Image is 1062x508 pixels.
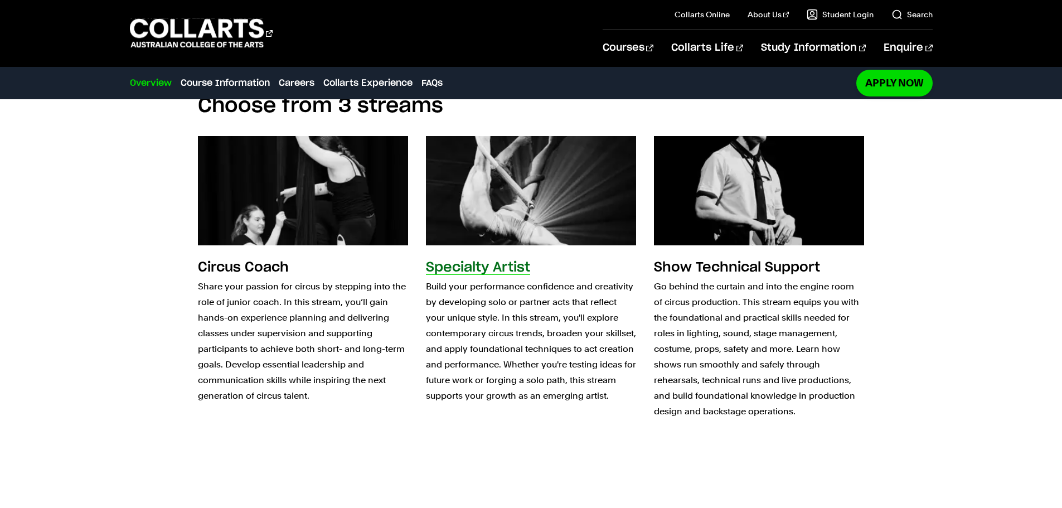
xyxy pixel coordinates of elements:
[279,76,314,90] a: Careers
[198,94,864,118] h2: Choose from 3 streams
[748,9,789,20] a: About Us
[130,76,172,90] a: Overview
[654,279,864,419] p: Go behind the curtain and into the engine room of circus production. This stream equips you with ...
[198,261,289,274] h3: Circus Coach
[891,9,933,20] a: Search
[884,30,932,66] a: Enquire
[198,279,408,404] p: Share your passion for circus by stepping into the role of junior coach. In this stream, you’ll g...
[807,9,874,20] a: Student Login
[421,76,443,90] a: FAQs
[675,9,730,20] a: Collarts Online
[130,17,273,49] div: Go to homepage
[761,30,866,66] a: Study Information
[323,76,413,90] a: Collarts Experience
[426,279,636,404] p: Build your performance confidence and creativity by developing solo or partner acts that reflect ...
[671,30,743,66] a: Collarts Life
[856,70,933,96] a: Apply Now
[603,30,653,66] a: Courses
[181,76,270,90] a: Course Information
[654,261,820,274] h3: Show Technical Support
[426,261,530,274] h3: Specialty Artist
